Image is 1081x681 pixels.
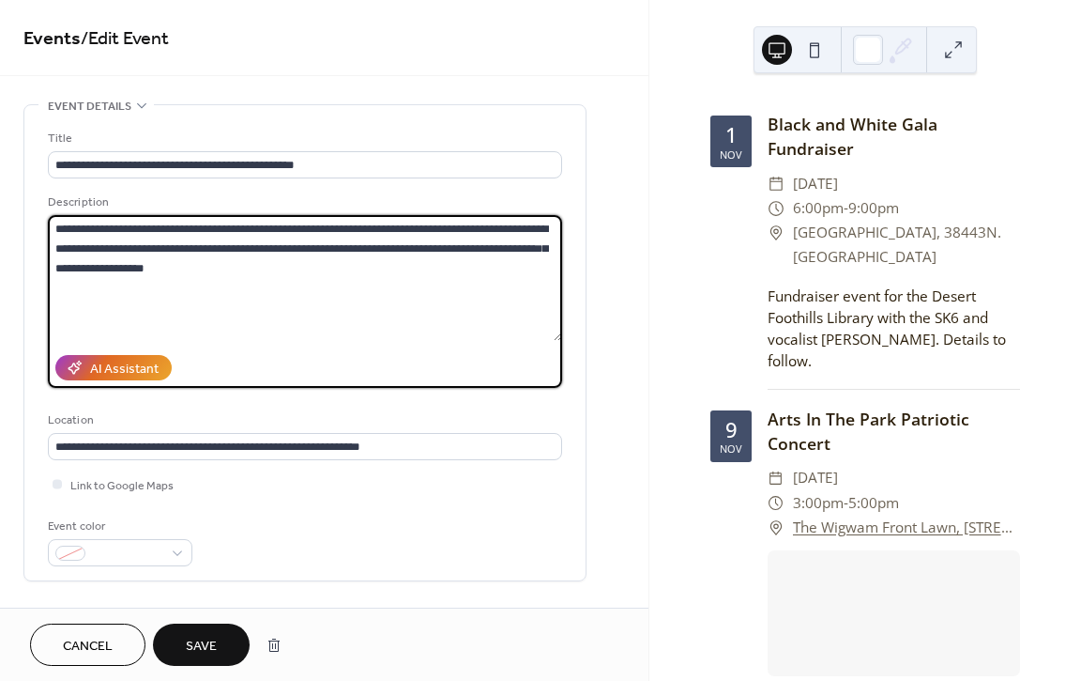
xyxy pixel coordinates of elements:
div: Location [48,410,558,430]
div: ​ [768,196,784,221]
span: Save [186,637,217,657]
span: [DATE] [793,466,838,490]
div: Arts In The Park Patriotic Concert [768,407,1020,457]
button: AI Assistant [55,355,172,380]
span: Link to Google Maps [70,476,174,496]
button: Cancel [30,624,145,666]
span: Event details [48,97,131,116]
div: 1 [725,124,738,145]
div: Title [48,129,558,148]
div: Black and White Gala Fundraiser [768,112,1020,162]
span: - [844,196,848,221]
span: [DATE] [793,172,838,196]
div: AI Assistant [90,360,159,379]
div: Nov [720,443,742,454]
span: Date and time [48,604,131,624]
span: [GEOGRAPHIC_DATA], 38443N. [GEOGRAPHIC_DATA] [793,221,1020,270]
span: 3:00pm [793,491,844,516]
a: Events [23,21,81,57]
div: ​ [768,172,784,196]
span: - [844,491,848,516]
div: Description [48,193,558,212]
button: Save [153,624,250,666]
div: 9 [725,419,738,440]
span: / Edit Event [81,21,169,57]
div: Event color [48,517,189,536]
div: ​ [768,221,784,245]
div: ​ [768,466,784,490]
div: Fundraiser event for the Desert Foothills Library with the SK6 and vocalist [PERSON_NAME]. Detail... [768,286,1020,372]
span: 6:00pm [793,196,844,221]
span: 5:00pm [848,491,899,516]
div: ​ [768,516,784,540]
a: The Wigwam Front Lawn, [STREET_ADDRESS][US_STATE] [793,516,1020,540]
div: Nov [720,149,742,160]
span: 9:00pm [848,196,899,221]
span: Cancel [63,637,113,657]
div: ​ [768,491,784,516]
